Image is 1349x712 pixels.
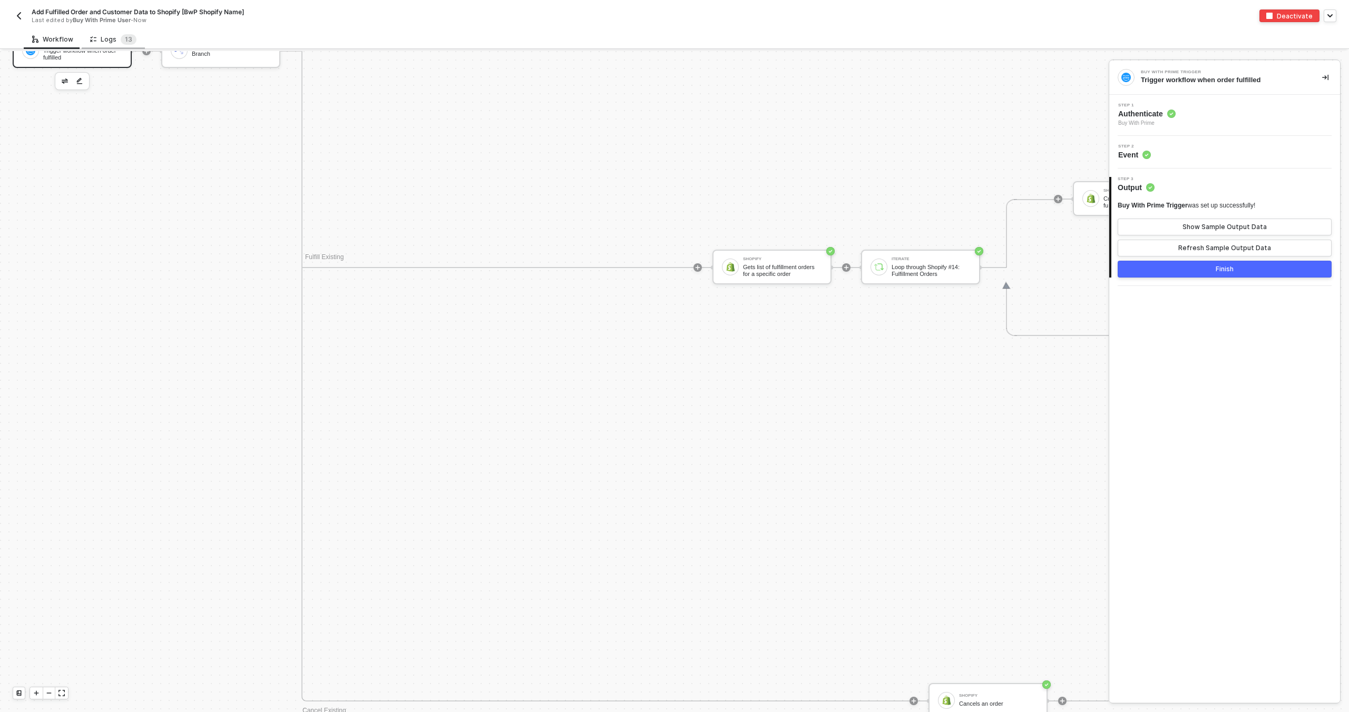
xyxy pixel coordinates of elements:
[892,264,971,277] div: Loop through Shopify #14: Fulfillment Orders
[1118,261,1332,278] button: Finish
[73,16,131,24] span: Buy With Prime User
[1118,240,1332,256] button: Refresh Sample Output Data
[13,9,25,22] button: back
[1118,150,1151,160] span: Event
[959,694,1038,698] div: Shopify
[15,12,23,20] img: back
[942,696,951,705] img: icon
[1118,201,1255,210] div: was set up successfully!
[1259,9,1319,22] button: deactivateDeactivate
[143,48,150,54] span: icon-play
[43,47,122,61] div: Trigger workflow when order fulfilled
[90,34,136,45] div: Logs
[1109,177,1340,278] div: Step 3Output Buy With Prime Triggerwas set up successfully!Show Sample Output DataRefresh Sample ...
[62,78,68,84] img: edit-cred
[1141,70,1299,74] div: Buy With Prime Trigger
[1118,182,1155,193] span: Output
[726,262,735,272] img: icon
[892,257,971,261] div: Iterate
[1086,194,1096,203] img: icon
[1103,195,1182,209] div: Create a fulfillment for a fulfillment order
[58,75,71,87] button: edit-cred
[58,690,65,696] span: icon-expand
[128,35,132,43] span: 3
[32,16,650,24] div: Last edited by - Now
[32,7,244,16] span: Add Fulfilled Order and Customer Data to Shopify [BwP Shopify Name]
[73,75,86,87] button: edit-cred
[1118,202,1188,209] span: Buy With Prime Trigger
[743,257,822,261] div: Shopify
[826,247,835,255] span: icon-success-page
[76,77,83,85] img: edit-cred
[1118,103,1176,107] span: Step 1
[125,35,128,43] span: 1
[911,698,917,704] span: icon-play
[192,51,271,57] div: Branch
[121,34,136,45] sup: 13
[1118,119,1176,127] span: Buy With Prime
[46,690,52,696] span: icon-minus
[1141,75,1305,85] div: Trigger workflow when order fulfilled
[1118,219,1332,235] button: Show Sample Output Data
[1055,196,1061,202] span: icon-play
[1103,189,1182,193] div: Shopify
[1182,223,1267,231] div: Show Sample Output Data
[743,264,822,277] div: Gets list of fulfillment orders for a specific order
[1109,103,1340,127] div: Step 1Authenticate Buy With Prime
[1118,108,1176,119] span: Authenticate
[1059,698,1065,704] span: icon-play
[1178,244,1271,252] div: Refresh Sample Output Data
[1042,680,1051,689] span: icon-success-page
[1118,144,1151,149] span: Step 2
[1277,12,1313,21] div: Deactivate
[874,262,884,272] img: icon
[305,252,368,263] div: Fulfill Existing
[1266,13,1273,19] img: deactivate
[843,264,849,271] span: icon-play
[695,264,701,271] span: icon-play
[975,247,983,255] span: icon-success-page
[1121,73,1131,82] img: integration-icon
[959,700,1038,707] div: Cancels an order
[1118,177,1155,181] span: Step 3
[32,35,73,44] div: Workflow
[33,690,40,696] span: icon-play
[1216,265,1234,273] div: Finish
[1322,74,1328,81] span: icon-collapse-right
